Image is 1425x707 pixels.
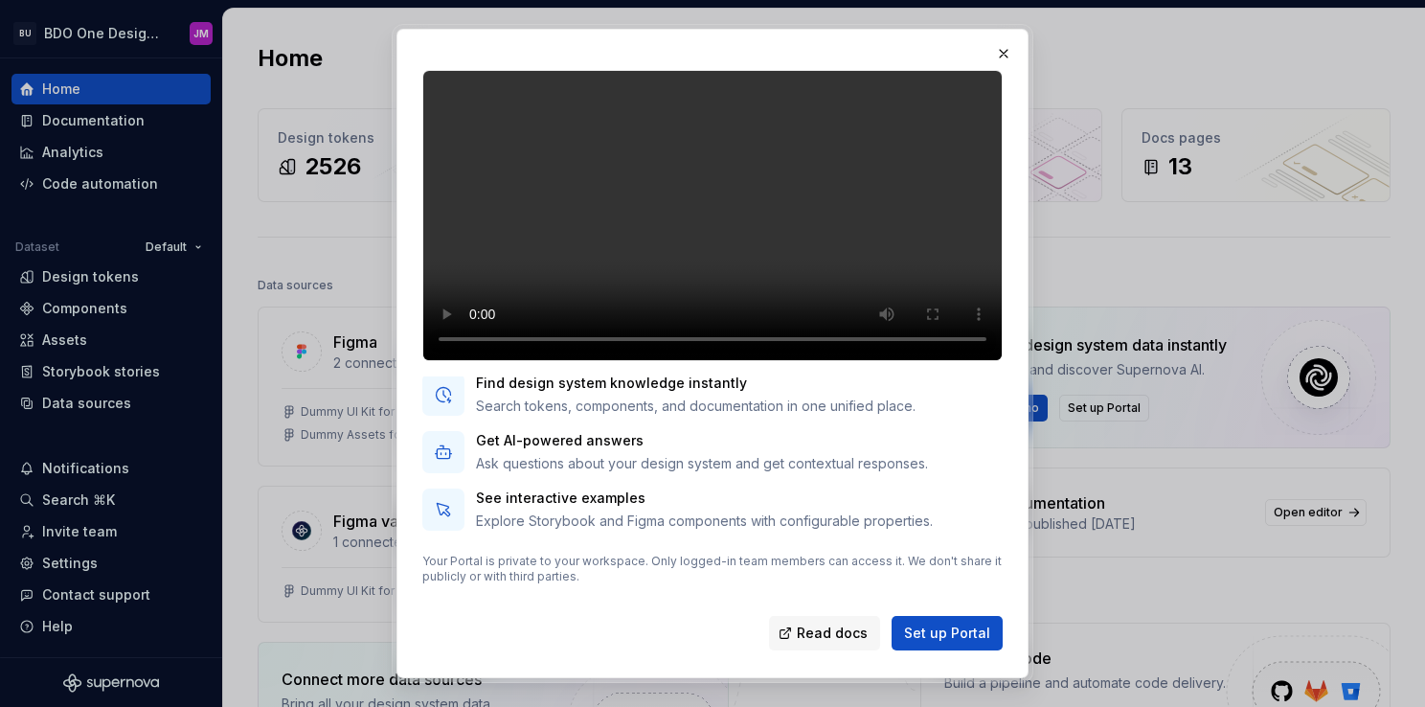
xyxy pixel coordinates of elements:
span: Read docs [797,624,868,643]
p: See interactive examples [476,489,933,508]
p: Find design system knowledge instantly [476,374,916,393]
p: Ask questions about your design system and get contextual responses. [476,454,928,473]
p: Get AI-powered answers [476,431,928,450]
p: Your Portal is private to your workspace. Only logged-in team members can access it. We don't sha... [422,554,1003,584]
p: Explore Storybook and Figma components with configurable properties. [476,512,933,531]
a: Read docs [769,616,880,650]
p: Search tokens, components, and documentation in one unified place. [476,397,916,416]
span: Set up Portal [904,624,990,643]
button: Set up Portal [892,616,1003,650]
